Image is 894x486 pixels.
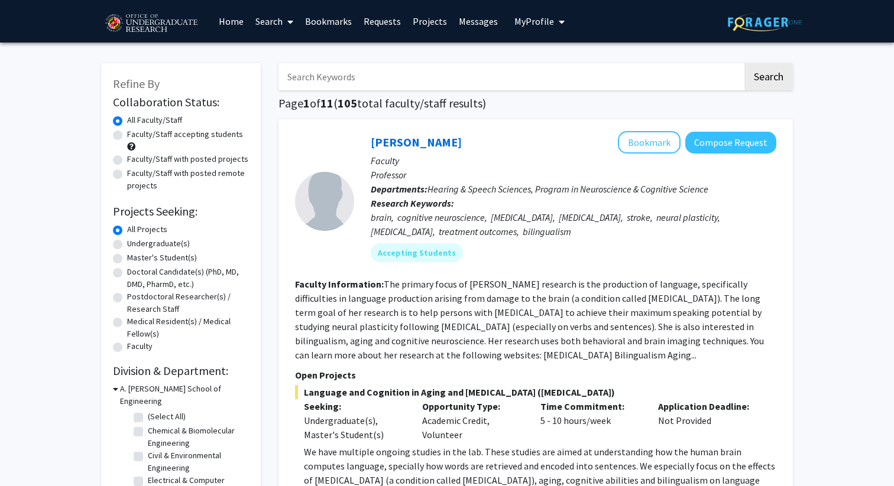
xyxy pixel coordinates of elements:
iframe: Chat [9,433,50,477]
label: Postdoctoral Researcher(s) / Research Staff [127,291,249,315]
label: All Projects [127,223,167,236]
button: Compose Request to Yasmeen Faroqi-Shah [685,132,776,154]
p: Application Deadline: [658,399,759,413]
label: Faculty [127,340,153,353]
span: 11 [320,96,333,110]
label: Faculty/Staff accepting students [127,128,243,141]
span: My Profile [514,15,554,27]
label: Master's Student(s) [127,252,197,264]
div: Undergraduate(s), Master's Student(s) [304,413,404,442]
h2: Collaboration Status: [113,95,249,109]
label: (Select All) [148,410,186,423]
h2: Division & Department: [113,364,249,378]
label: Faculty/Staff with posted projects [127,153,248,165]
p: Open Projects [295,368,776,382]
b: Departments: [371,183,427,195]
img: ForagerOne Logo [728,13,802,31]
p: Faculty [371,154,776,168]
span: 1 [303,96,310,110]
label: Civil & Environmental Engineering [148,449,246,474]
h1: Page of ( total faculty/staff results) [278,96,793,110]
label: Faculty/Staff with posted remote projects [127,167,249,192]
img: University of Maryland Logo [101,9,201,38]
button: Search [744,63,793,90]
h3: A. [PERSON_NAME] School of Engineering [120,383,249,407]
h2: Projects Seeking: [113,204,249,218]
span: Language and Cognition in Aging and [MEDICAL_DATA] ([MEDICAL_DATA]) [295,385,776,399]
label: Doctoral Candidate(s) (PhD, MD, DMD, PharmD, etc.) [127,266,249,291]
span: Hearing & Speech Sciences, Program in Neuroscience & Cognitive Science [427,183,708,195]
a: Home [213,1,250,42]
label: Medical Resident(s) / Medical Fellow(s) [127,315,249,340]
input: Search Keywords [278,63,743,90]
div: Not Provided [649,399,767,442]
a: [PERSON_NAME] [371,135,462,149]
p: Opportunity Type: [422,399,523,413]
p: Seeking: [304,399,404,413]
p: Professor [371,168,776,182]
p: Time Commitment: [540,399,641,413]
label: All Faculty/Staff [127,114,182,126]
a: Search [250,1,299,42]
div: Academic Credit, Volunteer [413,399,532,442]
mat-chip: Accepting Students [371,243,463,262]
a: Messages [453,1,504,42]
div: 5 - 10 hours/week [532,399,650,442]
a: Projects [407,1,453,42]
b: Faculty Information: [295,278,384,290]
fg-read-more: The primary focus of [PERSON_NAME] research is the production of language, specifically difficult... [295,278,764,361]
a: Bookmarks [299,1,358,42]
span: 105 [338,96,357,110]
label: Chemical & Biomolecular Engineering [148,425,246,449]
button: Add Yasmeen Faroqi-Shah to Bookmarks [618,131,681,154]
a: Requests [358,1,407,42]
b: Research Keywords: [371,197,454,209]
div: brain, cognitive neuroscience, [MEDICAL_DATA], [MEDICAL_DATA], stroke, neural plasticity, [MEDICA... [371,210,776,239]
label: Undergraduate(s) [127,237,190,250]
span: Refine By [113,76,160,91]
